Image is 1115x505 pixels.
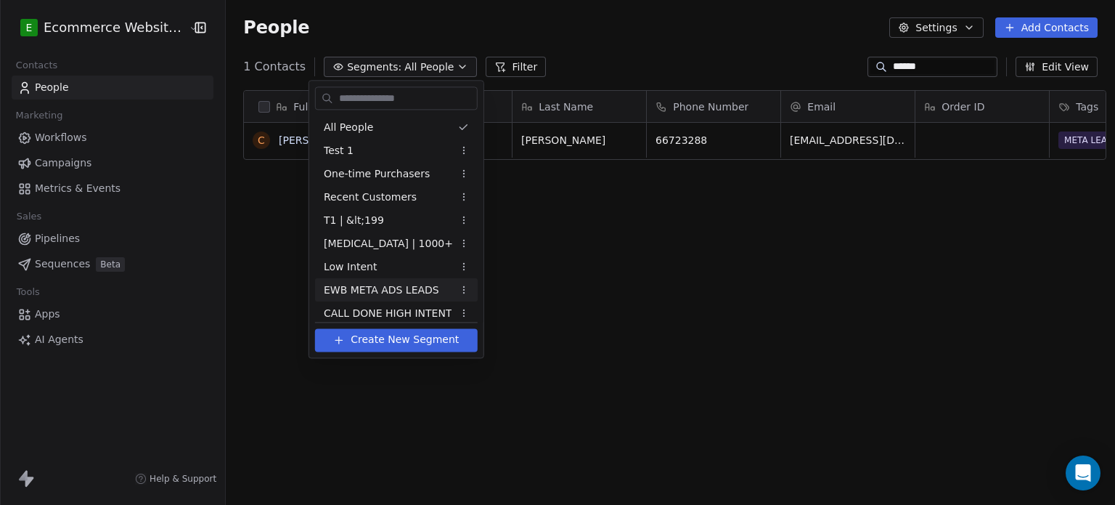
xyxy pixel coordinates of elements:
span: One-time Purchasers [324,166,430,182]
div: Suggestions [315,116,478,441]
button: Create New Segment [315,328,478,352]
span: Low Intent [324,259,377,275]
span: All People [324,120,373,135]
span: T1 | &lt;199 [324,213,384,228]
span: Test 1 [324,143,354,158]
span: EWB META ADS LEADS [324,283,439,298]
span: CALL DONE HIGH INTENT [324,306,452,321]
span: [MEDICAL_DATA] | 1000+ [324,236,453,251]
span: Create New Segment [351,333,459,348]
span: Recent Customers [324,190,417,205]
